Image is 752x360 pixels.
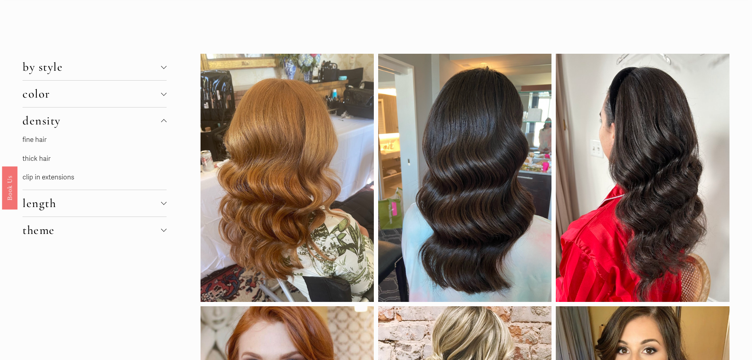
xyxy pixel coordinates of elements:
[2,166,17,209] a: Book Us
[23,173,74,181] a: clip in extensions
[23,196,161,211] span: length
[23,107,166,134] button: density
[23,87,161,101] span: color
[23,190,166,217] button: length
[23,136,47,144] a: fine hair
[23,155,51,163] a: thick hair
[23,134,166,190] div: density
[23,60,161,74] span: by style
[23,223,161,237] span: theme
[23,217,166,243] button: theme
[23,113,161,128] span: density
[23,81,166,107] button: color
[23,54,166,80] button: by style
